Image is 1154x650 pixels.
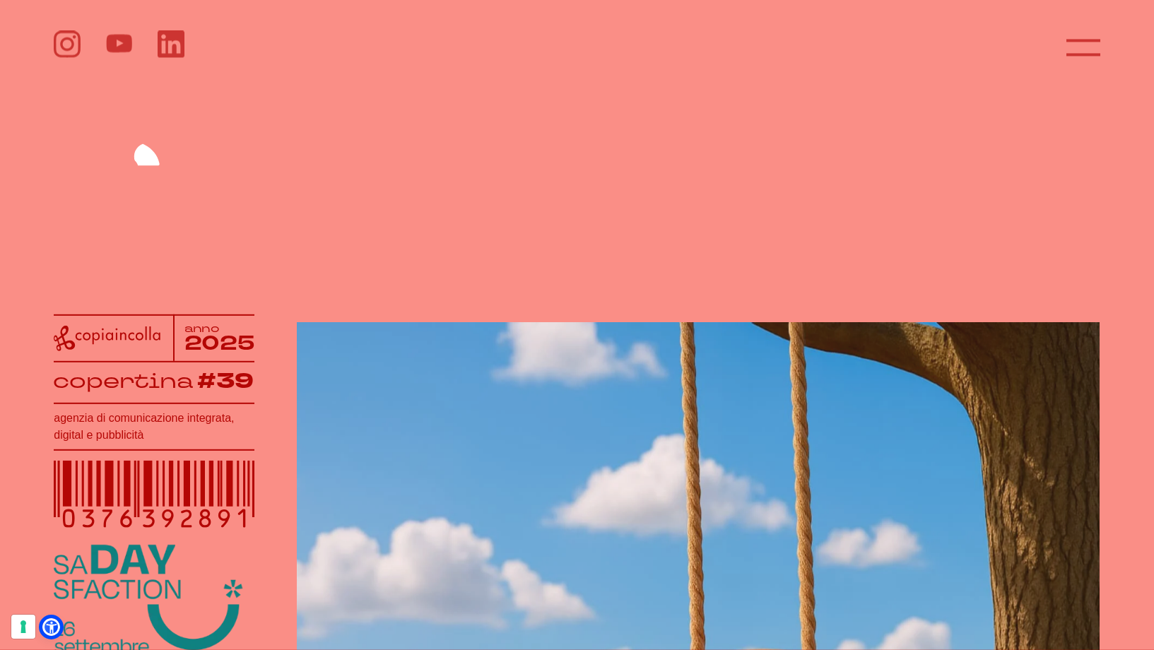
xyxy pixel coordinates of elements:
a: Open Accessibility Menu [42,618,60,636]
tspan: anno [184,321,220,336]
tspan: #39 [197,367,254,397]
tspan: 2025 [184,329,256,357]
h1: agenzia di comunicazione integrata, digital e pubblicità [54,410,254,444]
tspan: copertina [53,367,193,395]
button: Le tue preferenze relative al consenso per le tecnologie di tracciamento [11,615,35,639]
